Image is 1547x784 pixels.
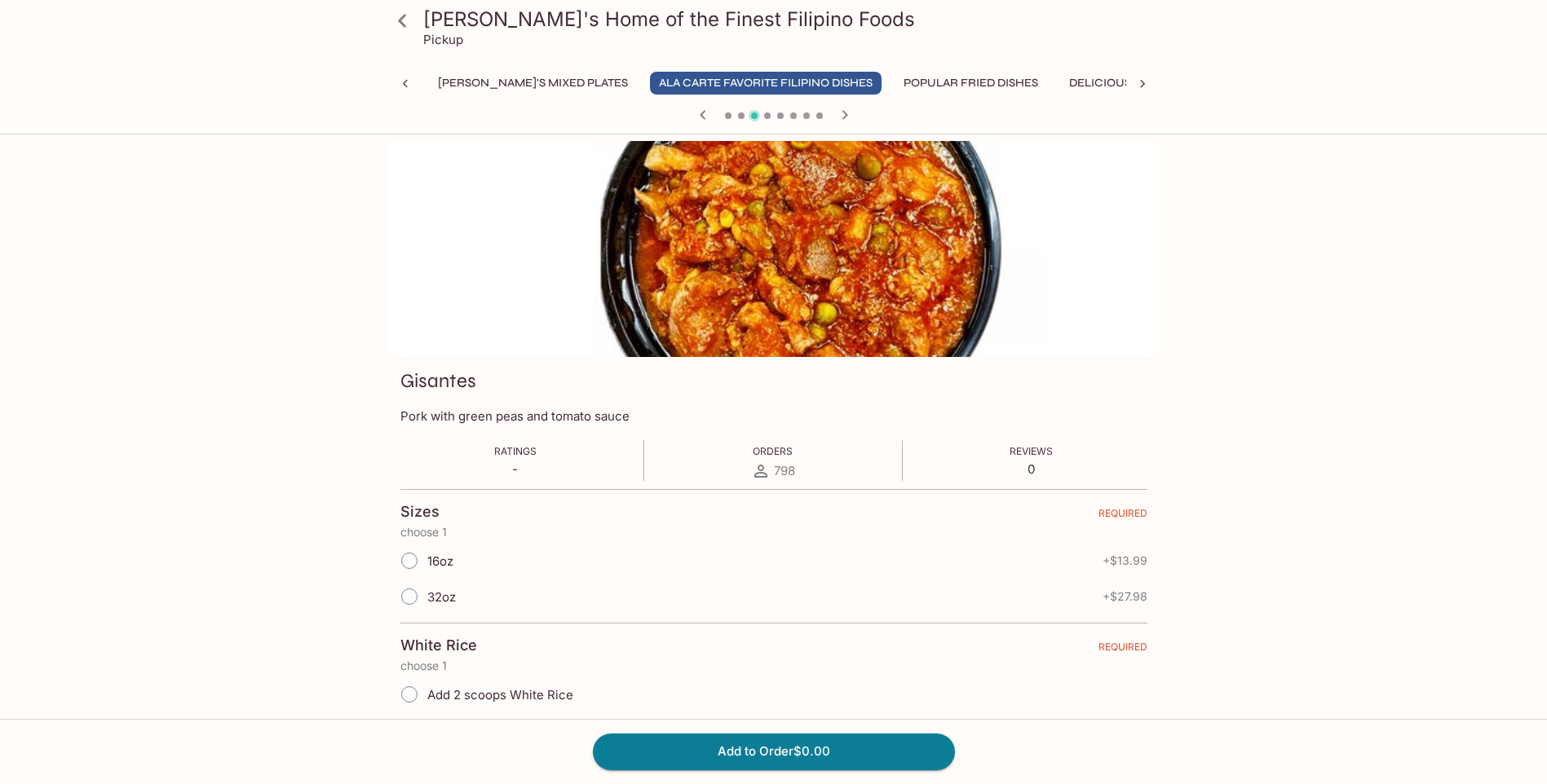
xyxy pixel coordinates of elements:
h4: Sizes [400,503,440,521]
button: Ala Carte Favorite Filipino Dishes [650,72,882,95]
span: Orders [753,445,793,457]
p: Pork with green peas and tomato sauce [400,408,1147,424]
p: choose 1 [400,659,1147,672]
h3: [PERSON_NAME]'s Home of the Finest Filipino Foods [423,7,1152,32]
div: Gisantes [389,141,1159,357]
button: Popular Fried Dishes [895,72,1047,95]
span: 32oz [427,589,456,605]
p: 0 [1010,461,1053,477]
span: Ratings [494,445,537,457]
span: + $13.99 [1103,554,1147,567]
button: [PERSON_NAME]'s Mixed Plates [429,72,637,95]
span: 16oz [427,553,453,569]
h3: Gisantes [400,368,476,394]
h4: White Rice [400,636,477,654]
span: REQUIRED [1098,507,1147,526]
p: Pickup [423,32,463,47]
p: - [494,461,537,477]
span: REQUIRED [1098,641,1147,659]
button: Add to Order$0.00 [593,733,955,769]
p: choose 1 [400,526,1147,539]
span: + $27.98 [1103,590,1147,603]
button: Delicious Soups [1060,72,1181,95]
span: Reviews [1010,445,1053,457]
span: 798 [774,463,795,478]
span: Add 2 scoops White Rice [427,687,573,703]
